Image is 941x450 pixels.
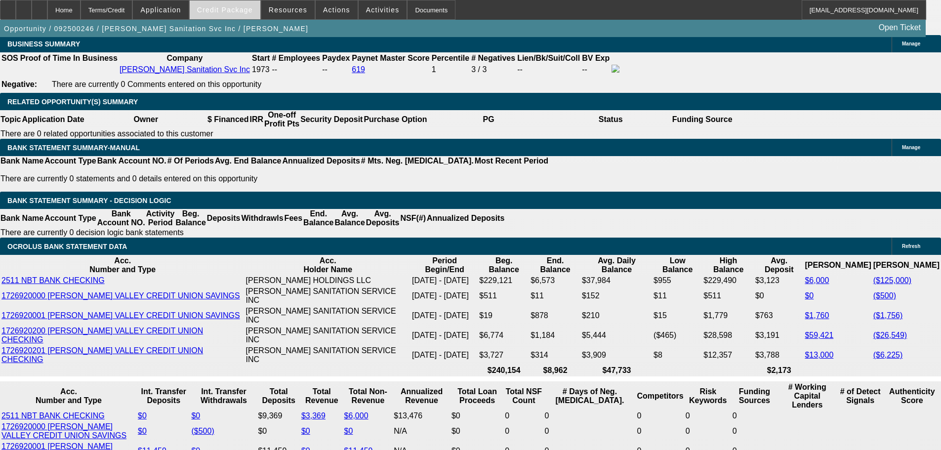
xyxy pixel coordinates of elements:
[530,346,580,365] td: $314
[1,53,19,63] th: SOS
[581,306,652,325] td: $210
[805,351,833,359] a: $13,000
[653,306,702,325] td: $15
[451,411,503,421] td: $0
[97,156,167,166] th: Bank Account NO.
[530,366,580,375] th: $8,962
[755,276,804,286] td: $3,123
[581,366,652,375] th: $47,733
[366,209,400,228] th: Avg. Deposits
[167,156,214,166] th: # Of Periods
[530,286,580,305] td: $11
[282,156,360,166] th: Annualized Deposits
[191,411,200,420] a: $0
[703,276,754,286] td: $229,490
[245,346,410,365] td: [PERSON_NAME] SANITATION SERVICE INC
[778,382,837,410] th: # Working Capital Lenders
[272,65,277,74] span: --
[902,41,920,46] span: Manage
[303,209,334,228] th: End. Balance
[902,145,920,150] span: Manage
[393,382,450,410] th: Annualized Revenue
[411,286,478,305] td: [DATE] - [DATE]
[264,110,300,129] th: One-off Profit Pts
[1,327,203,344] a: 1726920200 [PERSON_NAME] VALLEY CREDIT UNION CHECKING
[249,110,264,129] th: IRR
[432,65,469,74] div: 1
[581,346,652,365] td: $3,909
[755,346,804,365] td: $3,788
[245,256,410,275] th: Acc. Holder Name
[352,54,429,62] b: Paynet Master Score
[471,54,515,62] b: # Negatives
[97,209,146,228] th: Bank Account NO.
[1,346,203,364] a: 1726920201 [PERSON_NAME] VALLEY CREDIT UNION CHECKING
[1,422,126,440] a: 1726920000 [PERSON_NAME] VALLEY CREDIT UNION SAVINGS
[4,25,308,33] span: Opportunity / 092500246 / [PERSON_NAME] Sanitation Svc Inc / [PERSON_NAME]
[732,422,777,441] td: 0
[214,156,282,166] th: Avg. End Balance
[257,422,300,441] td: $0
[21,110,84,129] th: Application Date
[755,256,804,275] th: Avg. Deposit
[838,382,883,410] th: # of Detect Signals
[805,311,829,320] a: $1,760
[544,411,635,421] td: 0
[52,80,261,88] span: There are currently 0 Comments entered on this opportunity
[427,110,549,129] th: PG
[471,65,515,74] div: 3 / 3
[530,276,580,286] td: $6,573
[530,256,580,275] th: End. Balance
[411,276,478,286] td: [DATE] - [DATE]
[284,209,303,228] th: Fees
[612,65,619,73] img: facebook-icon.png
[301,411,326,420] a: $3,369
[805,276,829,285] a: $6,000
[544,382,635,410] th: # Days of Neg. [MEDICAL_DATA].
[479,286,529,305] td: $511
[20,53,118,63] th: Proof of Time In Business
[241,209,284,228] th: Withdrawls
[175,209,206,228] th: Beg. Balance
[272,54,320,62] b: # Employees
[137,382,190,410] th: Int. Transfer Deposits
[672,110,733,129] th: Funding Source
[138,427,147,435] a: $0
[530,306,580,325] td: $878
[451,422,503,441] td: $0
[344,382,393,410] th: Total Non-Revenue
[703,326,754,345] td: $28,598
[653,276,702,286] td: $955
[653,326,702,345] td: ($465)
[245,276,410,286] td: [PERSON_NAME] HOLDINGS LLC
[146,209,175,228] th: Activity Period
[245,306,410,325] td: [PERSON_NAME] SANITATION SERVICE INC
[190,0,260,19] button: Credit Package
[191,427,214,435] a: ($500)
[755,306,804,325] td: $763
[432,54,469,62] b: Percentile
[301,427,310,435] a: $0
[1,382,136,410] th: Acc. Number and Type
[685,382,731,410] th: Risk Keywords
[191,382,256,410] th: Int. Transfer Withdrawals
[873,351,903,359] a: ($6,225)
[544,422,635,441] td: 0
[902,244,920,249] span: Refresh
[133,0,188,19] button: Application
[504,382,543,410] th: Sum of the Total NSF Count and Total Overdraft Fee Count from Ocrolus
[804,256,871,275] th: [PERSON_NAME]
[685,422,731,441] td: 0
[7,40,80,48] span: BUSINESS SUMMARY
[352,65,365,74] a: 619
[479,256,529,275] th: Beg. Balance
[805,291,814,300] a: $0
[301,382,343,410] th: Total Revenue
[322,54,350,62] b: Paydex
[394,411,450,420] div: $13,476
[361,156,474,166] th: # Mts. Neg. [MEDICAL_DATA].
[206,209,241,228] th: Deposits
[7,144,140,152] span: BANK STATEMENT SUMMARY-MANUAL
[344,427,353,435] a: $0
[653,346,702,365] td: $8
